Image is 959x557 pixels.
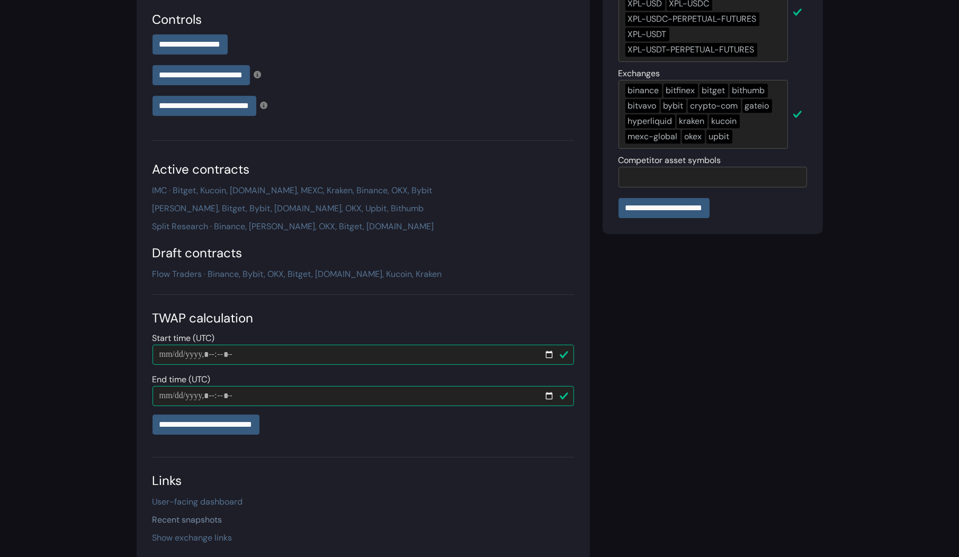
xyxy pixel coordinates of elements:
[709,114,740,128] div: kucoin
[625,130,680,143] div: mexc-global
[153,332,215,345] label: Start time (UTC)
[619,67,660,80] label: Exchanges
[742,99,772,113] div: gateio
[153,496,243,507] a: User-facing dashboard
[661,99,686,113] div: bybit
[153,268,442,280] a: Flow Traders · Binance, Bybit, OKX, Bitget, [DOMAIN_NAME], Kucoin, Kraken
[625,114,675,128] div: hyperliquid
[677,114,707,128] div: kraken
[682,130,705,143] div: okex
[625,28,669,41] div: XPL-USDT
[664,84,698,97] div: bitfinex
[730,84,768,97] div: bithumb
[153,471,574,490] div: Links
[625,12,759,26] div: XPL-USDC-PERPETUAL-FUTURES
[153,309,574,328] div: TWAP calculation
[153,185,433,196] a: IMC · Bitget, Kucoin, [DOMAIN_NAME], MEXC, Kraken, Binance, OKX, Bybit
[706,130,732,143] div: upbit
[153,514,222,525] a: Recent snapshots
[625,99,659,113] div: bitvavo
[700,84,728,97] div: bitget
[153,221,434,232] a: Split Research · Binance, [PERSON_NAME], OKX, Bitget, [DOMAIN_NAME]
[688,99,741,113] div: crypto-com
[625,84,662,97] div: binance
[619,154,721,167] label: Competitor asset symbols
[153,160,574,179] div: Active contracts
[153,10,574,29] div: Controls
[153,203,424,214] a: [PERSON_NAME], Bitget, Bybit, [DOMAIN_NAME], OKX, Upbit, Bithumb
[153,373,211,386] label: End time (UTC)
[153,532,232,543] a: Show exchange links
[153,244,574,263] div: Draft contracts
[625,43,757,57] div: XPL-USDT-PERPETUAL-FUTURES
